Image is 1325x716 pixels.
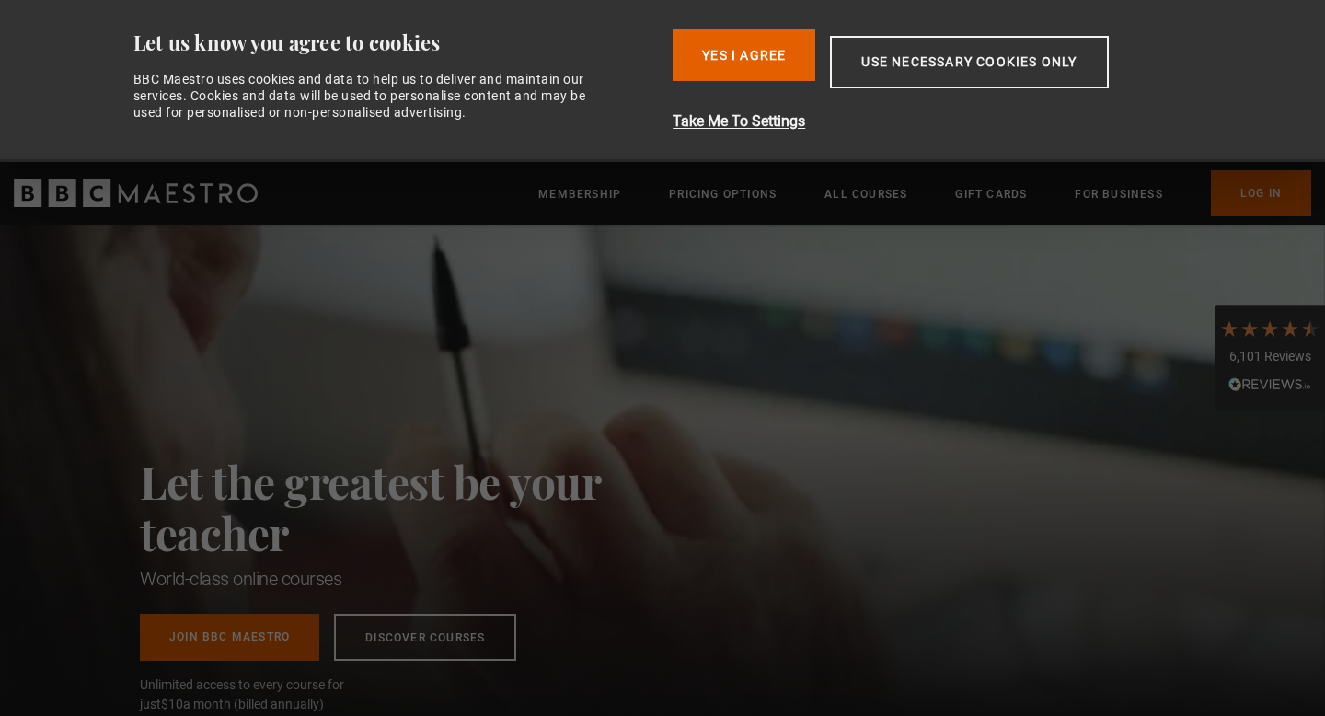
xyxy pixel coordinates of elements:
h2: Let the greatest be your teacher [140,456,683,559]
div: BBC Maestro uses cookies and data to help us to deliver and maintain our services. Cookies and da... [133,71,606,121]
a: Join BBC Maestro [140,614,319,661]
svg: BBC Maestro [14,179,258,207]
div: Read All Reviews [1219,375,1320,398]
a: Membership [538,185,621,203]
div: 4.7 Stars [1219,318,1320,339]
a: Log In [1211,170,1311,216]
h1: World-class online courses [140,566,683,592]
a: Gift Cards [955,185,1027,203]
nav: Primary [538,170,1311,216]
a: Discover Courses [334,614,516,661]
div: 6,101 ReviewsRead All Reviews [1215,305,1325,411]
a: Pricing Options [669,185,777,203]
button: Use necessary cookies only [830,36,1108,88]
button: Take Me To Settings [673,110,1205,133]
button: Yes I Agree [673,29,815,81]
a: All Courses [824,185,907,203]
div: Let us know you agree to cookies [133,29,659,56]
a: For business [1075,185,1162,203]
img: REVIEWS.io [1228,377,1311,390]
div: 6,101 Reviews [1219,348,1320,366]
